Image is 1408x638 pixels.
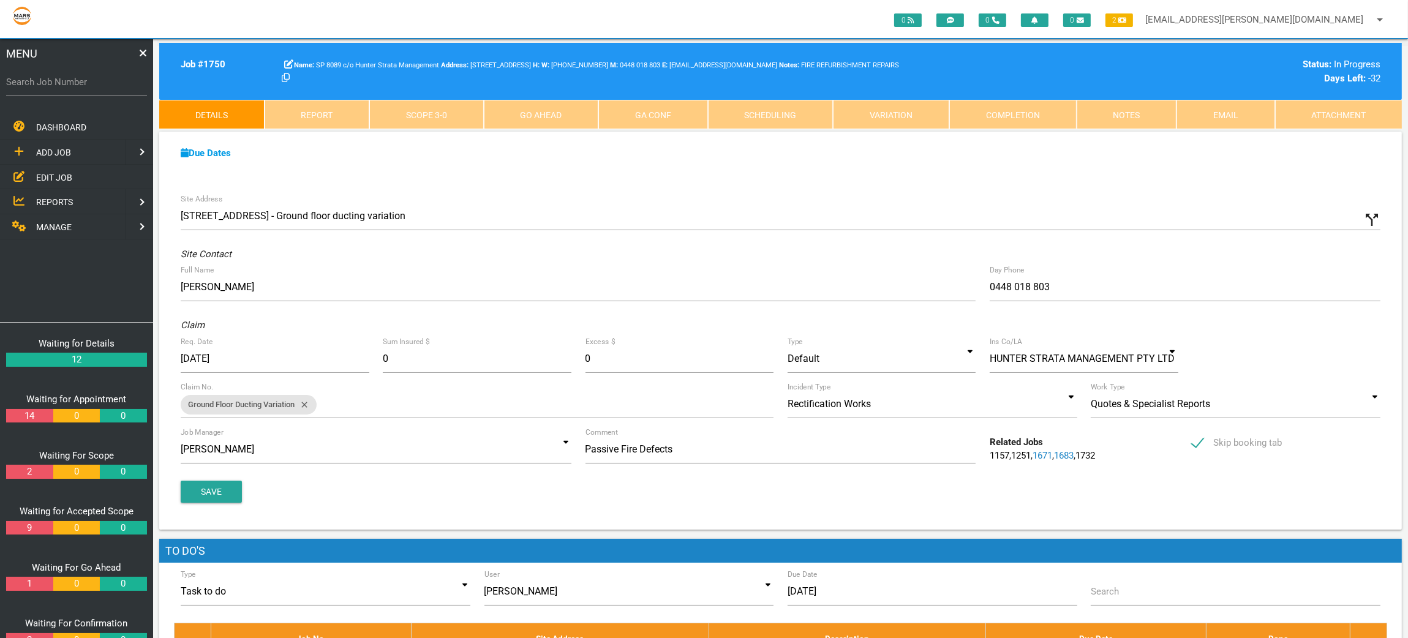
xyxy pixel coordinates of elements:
[36,172,72,182] span: EDIT JOB
[32,562,121,573] a: Waiting For Go Ahead
[159,100,265,129] a: Details
[1091,381,1125,392] label: Work Type
[6,45,37,62] span: MENU
[1063,13,1091,27] span: 0
[1077,100,1177,129] a: Notes
[6,353,147,367] a: 12
[100,409,146,423] a: 0
[779,61,799,69] b: Notes:
[181,320,205,331] i: Claim
[181,148,231,159] a: Due Dates
[1363,211,1381,229] i: Click to show custom address field
[39,338,115,349] a: Waiting for Details
[181,59,225,70] b: Job # 1750
[1176,100,1275,129] a: Email
[610,61,660,69] span: Aqua therm pipes/fire repairs
[36,122,86,132] span: DASHBOARD
[788,569,818,580] label: Due Date
[100,465,146,479] a: 0
[6,75,147,89] label: Search Job Number
[983,435,1185,463] div: , , , ,
[282,73,290,84] a: Click here copy customer information.
[610,61,618,69] b: M:
[36,197,73,207] span: REPORTS
[1303,59,1331,70] b: Status:
[533,61,540,69] b: H:
[441,61,531,69] span: [STREET_ADDRESS]
[181,427,224,438] label: Job Manager
[979,13,1006,27] span: 0
[1275,100,1402,129] a: Attachment
[1075,450,1095,461] a: 1732
[53,465,100,479] a: 0
[484,569,500,580] label: User
[662,61,668,69] b: E:
[295,395,309,415] i: close
[265,100,370,129] a: Report
[1091,58,1380,85] div: In Progress -32
[662,61,777,69] span: [EMAIL_ADDRESS][DOMAIN_NAME]
[1033,450,1052,461] a: 1671
[484,100,599,129] a: Go Ahead
[949,100,1077,129] a: Completion
[708,100,834,129] a: Scheduling
[990,265,1025,276] label: Day Phone
[53,521,100,535] a: 0
[779,61,899,69] span: FIRE REFURBISHMENT REPAIRS
[53,409,100,423] a: 0
[181,395,317,415] div: Ground Floor Ducting Variation
[788,381,830,392] label: Incident Type
[53,577,100,591] a: 0
[369,100,484,129] a: Scope 3-0
[100,521,146,535] a: 0
[833,100,949,129] a: Variation
[541,61,608,69] span: [PHONE_NUMBER]
[441,61,469,69] b: Address:
[294,61,439,69] span: SP 8089 c/o Hunter Strata Management
[1192,435,1282,451] span: Skip booking tab
[1011,450,1031,461] a: 1251
[36,222,72,232] span: MANAGE
[990,450,1009,461] a: 1157
[585,336,615,347] label: Excess $
[159,539,1402,563] h1: To Do's
[6,409,53,423] a: 14
[1105,13,1133,27] span: 2
[181,336,213,347] label: Req. Date
[990,437,1043,448] b: Related Jobs
[26,618,128,629] a: Waiting For Confirmation
[181,569,196,580] label: Type
[294,61,314,69] b: Name:
[541,61,549,69] b: W:
[181,481,242,503] button: Save
[990,336,1023,347] label: Ins Co/LA
[894,13,922,27] span: 0
[6,465,53,479] a: 2
[181,193,222,205] label: Site Address
[20,506,134,517] a: Waiting for Accepted Scope
[27,394,127,405] a: Waiting for Appointment
[533,61,541,69] span: Home Phone
[181,265,214,276] label: Full Name
[6,521,53,535] a: 9
[6,577,53,591] a: 1
[1091,585,1119,599] label: Search
[1324,73,1366,84] b: Days Left:
[598,100,708,129] a: GA Conf
[12,6,32,26] img: s3file
[181,381,214,392] label: Claim No.
[36,148,71,157] span: ADD JOB
[100,577,146,591] a: 0
[788,336,803,347] label: Type
[383,336,429,347] label: Sum Insured $
[585,427,618,438] label: Comment
[39,450,114,461] a: Waiting For Scope
[181,249,232,260] i: Site Contact
[1054,450,1074,461] a: 1683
